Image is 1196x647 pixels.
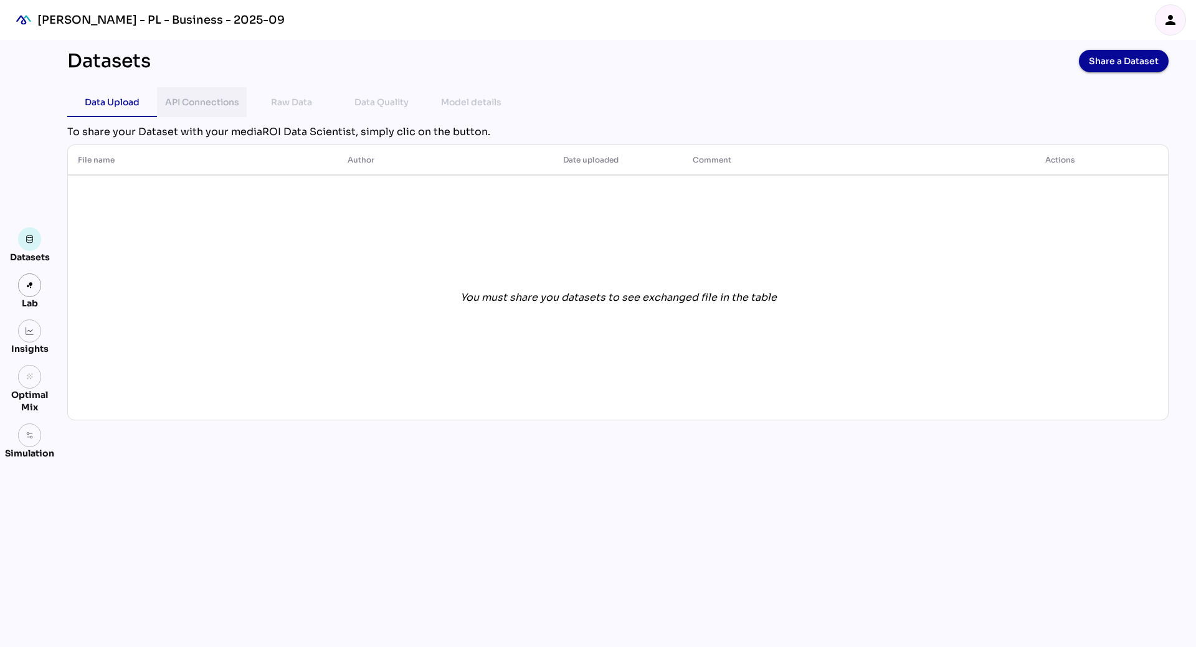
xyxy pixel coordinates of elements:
img: graph.svg [26,327,34,336]
th: Author [338,145,553,175]
div: [PERSON_NAME] - PL - Business - 2025-09 [37,12,285,27]
i: person [1163,12,1178,27]
div: mediaROI [10,6,37,34]
img: data.svg [26,235,34,243]
div: Datasets [10,251,50,263]
th: Date uploaded [553,145,683,175]
span: Share a Dataset [1089,52,1159,70]
div: Raw Data [271,95,312,110]
i: grain [26,372,34,381]
div: Simulation [5,447,54,460]
div: You must share you datasets to see exchanged file in the table [460,290,777,305]
button: Share a Dataset [1079,50,1169,72]
div: API Connections [165,95,239,110]
img: lab.svg [26,281,34,290]
div: Optimal Mix [5,389,54,413]
div: Lab [16,297,44,309]
img: settings.svg [26,431,34,440]
div: Datasets [67,50,151,72]
th: Actions [952,145,1168,175]
div: Model details [441,95,501,110]
div: Data Upload [85,95,140,110]
div: Insights [11,342,49,355]
th: File name [68,145,338,175]
div: Data Quality [354,95,409,110]
div: To share your Dataset with your mediaROI Data Scientist, simply clic on the button. [67,125,1169,139]
th: Comment [683,145,952,175]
